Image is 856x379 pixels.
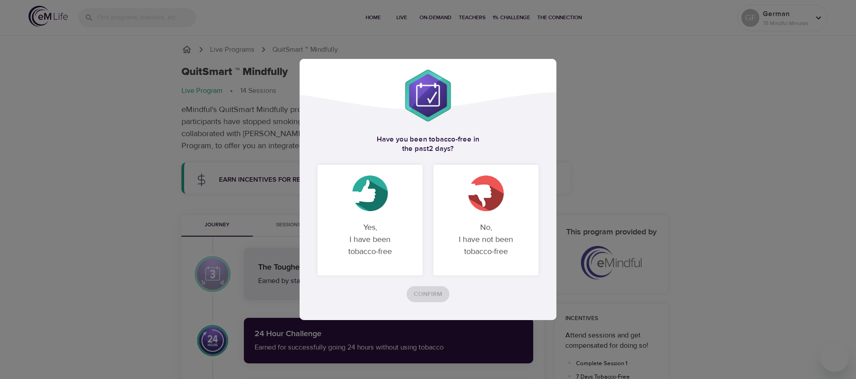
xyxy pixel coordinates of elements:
[401,69,455,122] img: Set_Quit_Date.png
[468,175,504,211] img: thumbs-down.png
[444,214,528,265] p: No, I have not been tobacco-free
[429,144,450,153] strong: 2 days
[317,135,539,154] h5: Have you been tobacco-free in the past ?
[352,175,388,211] img: thumbs-up.png
[328,214,412,265] p: Yes, I have been tobacco-free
